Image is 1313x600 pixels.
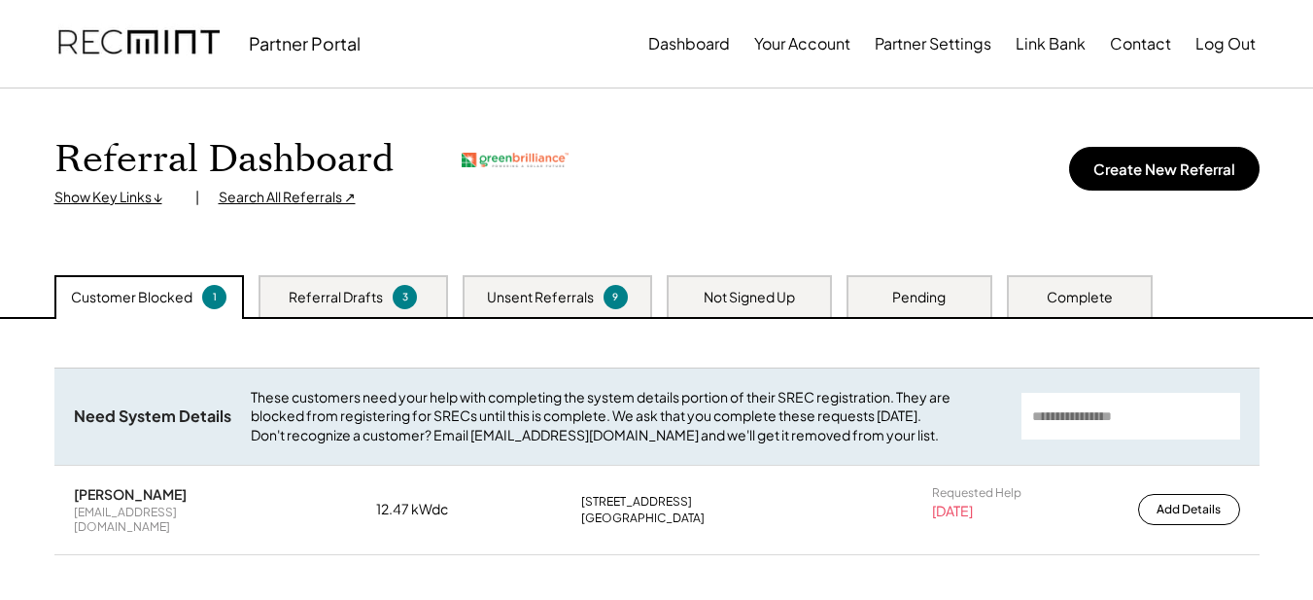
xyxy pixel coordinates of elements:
[205,290,224,304] div: 1
[606,290,625,304] div: 9
[892,288,946,307] div: Pending
[875,24,991,63] button: Partner Settings
[74,505,268,535] div: [EMAIL_ADDRESS][DOMAIN_NAME]
[1047,288,1113,307] div: Complete
[195,188,199,207] div: |
[396,290,414,304] div: 3
[1138,494,1240,525] button: Add Details
[249,32,361,54] div: Partner Portal
[251,388,1002,445] div: These customers need your help with completing the system details portion of their SREC registrat...
[74,485,187,503] div: [PERSON_NAME]
[376,500,473,519] div: 12.47 kWdc
[581,494,692,510] div: [STREET_ADDRESS]
[219,188,356,207] div: Search All Referrals ↗
[54,137,394,183] h1: Referral Dashboard
[289,288,383,307] div: Referral Drafts
[1195,24,1256,63] button: Log Out
[54,188,176,207] div: Show Key Links ↓
[487,288,594,307] div: Unsent Referrals
[932,502,973,521] div: [DATE]
[74,406,231,427] div: Need System Details
[581,511,705,526] div: [GEOGRAPHIC_DATA]
[1016,24,1086,63] button: Link Bank
[1069,147,1260,191] button: Create New Referral
[462,153,569,167] img: greenbrilliance.png
[648,24,730,63] button: Dashboard
[932,485,1021,501] div: Requested Help
[1110,24,1171,63] button: Contact
[704,288,795,307] div: Not Signed Up
[71,288,192,307] div: Customer Blocked
[58,11,220,77] img: recmint-logotype%403x.png
[754,24,850,63] button: Your Account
